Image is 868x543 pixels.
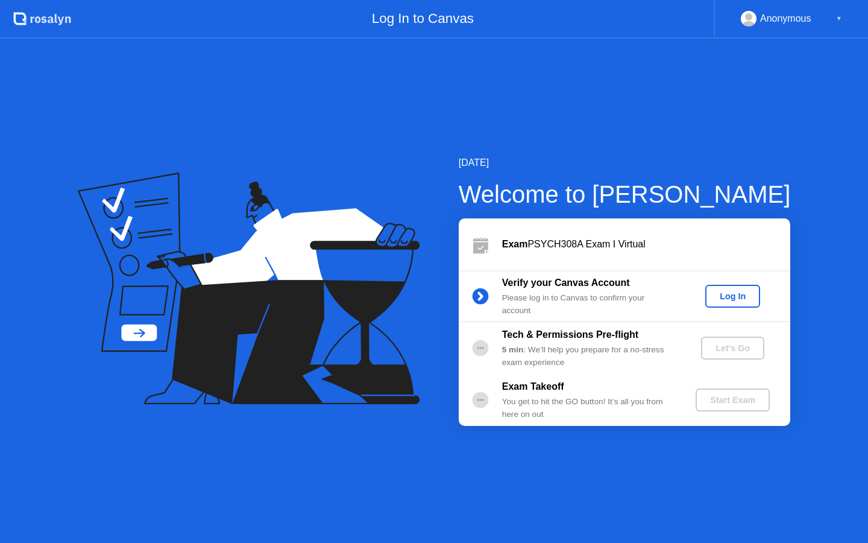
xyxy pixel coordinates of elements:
div: Anonymous [760,11,811,27]
button: Start Exam [696,389,770,411]
div: Please log in to Canvas to confirm your account [502,292,676,317]
b: 5 min [502,345,524,354]
div: PSYCH308A Exam I Virtual [502,237,790,252]
div: Welcome to [PERSON_NAME] [459,176,791,212]
button: Let's Go [701,337,764,360]
button: Log In [705,285,760,308]
div: [DATE] [459,156,791,170]
div: Start Exam [700,395,765,405]
div: Let's Go [706,343,759,353]
div: : We’ll help you prepare for a no-stress exam experience [502,344,676,369]
div: You get to hit the GO button! It’s all you from here on out [502,396,676,421]
b: Verify your Canvas Account [502,278,630,288]
div: Log In [710,291,755,301]
div: ▼ [836,11,842,27]
b: Exam [502,239,528,249]
b: Tech & Permissions Pre-flight [502,329,638,340]
b: Exam Takeoff [502,381,564,392]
